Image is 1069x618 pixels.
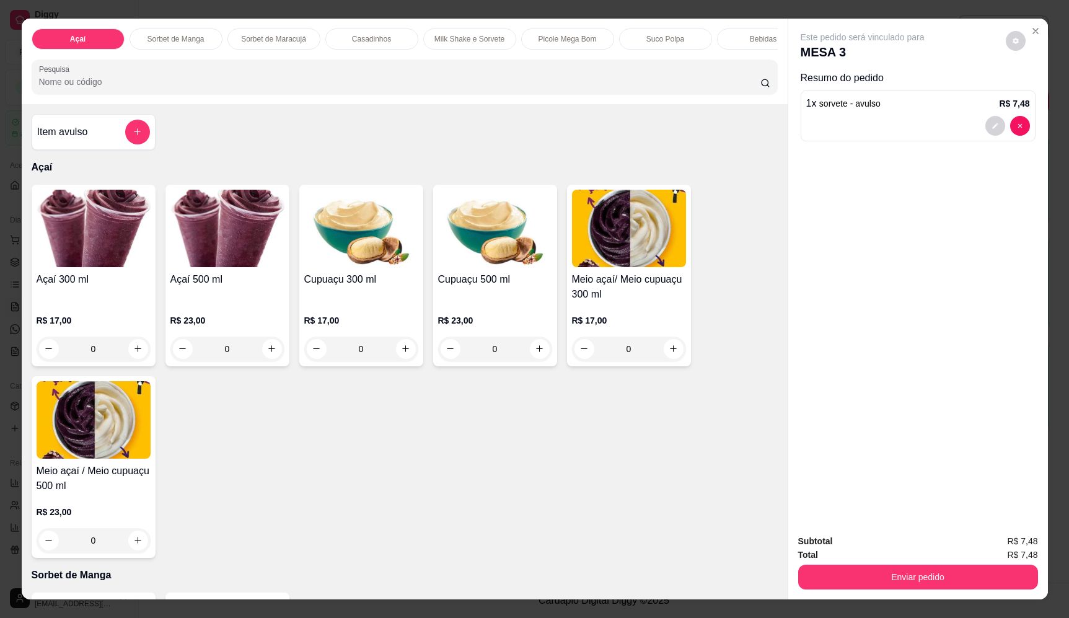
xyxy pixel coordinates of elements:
[37,125,88,139] h4: Item avulso
[352,34,391,44] p: Casadinhos
[438,272,552,287] h4: Cupuaçu 500 ml
[572,272,686,302] h4: Meio açaí/ Meio cupuaçu 300 ml
[37,464,151,493] h4: Meio açaí / Meio cupuaçu 500 ml
[304,272,418,287] h4: Cupuaçu 300 ml
[750,34,776,44] p: Bebidas
[438,190,552,267] img: product-image
[170,190,284,267] img: product-image
[170,272,284,287] h4: Açaí 500 ml
[32,568,778,583] p: Sorbet de Manga
[985,116,1005,136] button: decrease-product-quantity
[801,31,925,43] p: Este pedido será vinculado para
[806,96,881,111] p: 1 x
[37,381,151,459] img: product-image
[39,76,760,88] input: Pesquisa
[1007,548,1037,562] span: R$ 7,48
[819,99,881,108] span: sorvete - avulso
[170,314,284,327] p: R$ 23,00
[1007,534,1037,548] span: R$ 7,48
[538,34,596,44] p: Picole Mega Bom
[37,190,151,267] img: product-image
[999,97,1029,110] p: R$ 7,48
[304,190,418,267] img: product-image
[434,34,504,44] p: Milk Shake e Sorvete
[37,272,151,287] h4: Açaí 300 ml
[798,565,1038,589] button: Enviar pedido
[70,34,86,44] p: Açaí
[37,314,151,327] p: R$ 17,00
[801,43,925,61] p: MESA 3
[304,314,418,327] p: R$ 17,00
[572,314,686,327] p: R$ 17,00
[39,64,74,74] label: Pesquisa
[125,120,150,144] button: add-separate-item
[32,160,778,175] p: Açaí
[1010,116,1030,136] button: decrease-product-quantity
[147,34,204,44] p: Sorbet de Manga
[572,190,686,267] img: product-image
[1026,21,1045,41] button: Close
[798,536,833,546] strong: Subtotal
[438,314,552,327] p: R$ 23,00
[37,506,151,518] p: R$ 23,00
[801,71,1036,86] p: Resumo do pedido
[241,34,306,44] p: Sorbet de Maracujá
[798,550,818,560] strong: Total
[1006,31,1026,51] button: decrease-product-quantity
[646,34,684,44] p: Suco Polpa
